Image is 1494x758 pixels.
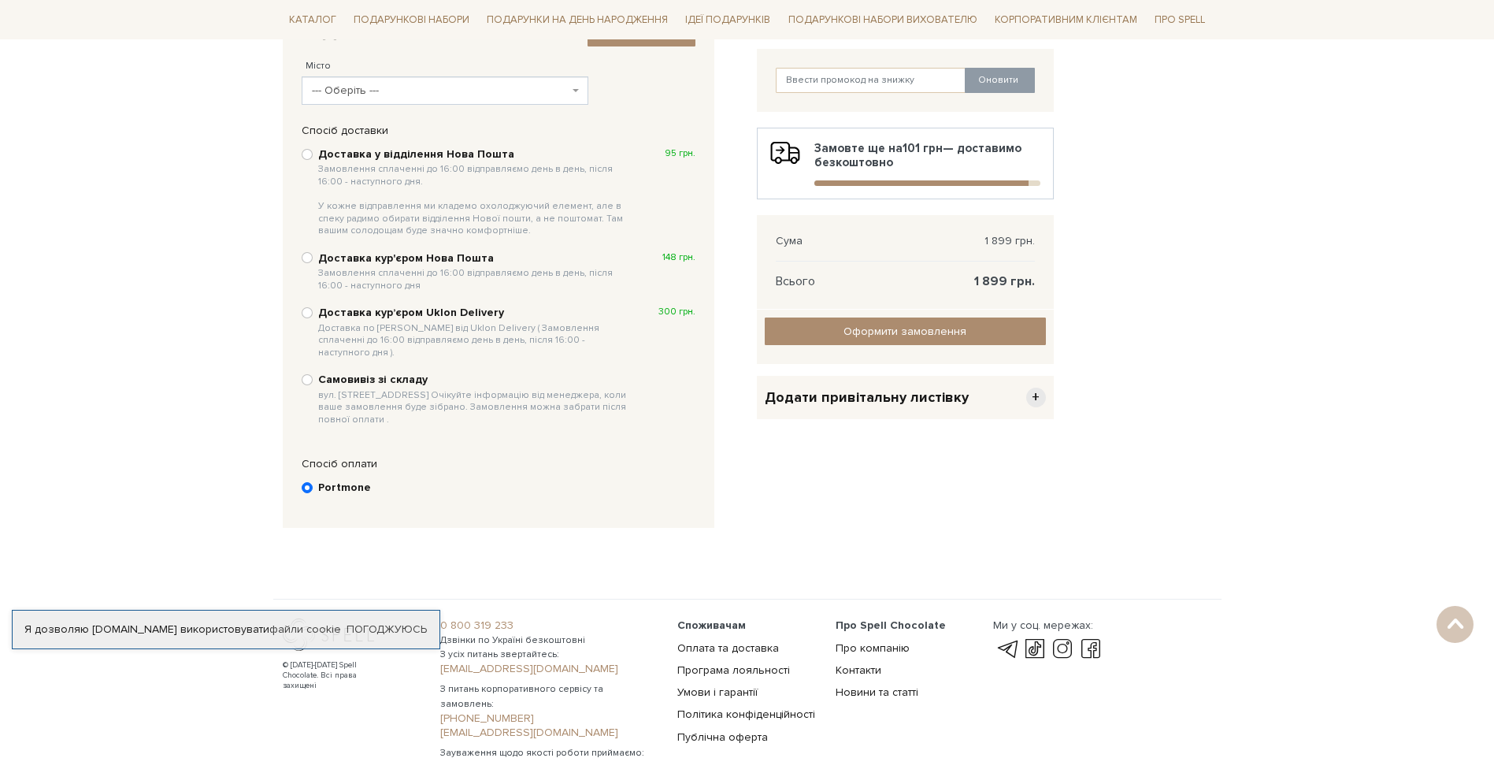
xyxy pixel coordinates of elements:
[318,373,632,425] b: Самовивіз зі складу
[974,274,1035,288] span: 1 899 грн.
[679,8,777,32] a: Ідеї подарунків
[440,662,658,676] a: [EMAIL_ADDRESS][DOMAIN_NAME]
[302,76,589,105] span: --- Оберіть ---
[318,306,632,359] b: Доставка курʼєром Uklon Delivery
[965,68,1035,93] button: Оновити
[1077,640,1104,659] a: facebook
[665,147,695,160] span: 95 грн.
[318,267,632,292] span: Замовлення сплаченні до 16:00 відправляємо день в день, після 16:00 - наступного дня
[677,686,758,699] a: Умови і гарантії
[677,663,790,677] a: Програма лояльності
[903,141,943,155] b: 101 грн
[843,325,966,338] span: Оформити замовлення
[283,660,389,691] div: © [DATE]-[DATE] Spell Chocolate. Всі права захищені
[440,619,658,633] a: 0 800 319 233
[776,234,803,248] span: Сума
[318,251,632,292] b: Доставка кур'єром Нова Пошта
[993,640,1020,659] a: telegram
[1026,388,1046,407] span: +
[677,641,779,655] a: Оплата та доставка
[347,622,427,637] a: Погоджуюсь
[318,147,632,237] b: Доставка у відділення Нова Пошта
[13,622,439,637] div: Я дозволяю [DOMAIN_NAME] використовувати
[836,619,946,632] span: Про Spell Chocolate
[318,163,632,237] span: Замовлення сплаченні до 16:00 відправляємо день в день, після 16:00 - наступного дня. У кожне від...
[294,124,703,138] div: Спосіб доставки
[440,726,658,740] a: [EMAIL_ADDRESS][DOMAIN_NAME]
[318,322,632,359] span: Доставка по [PERSON_NAME] від Uklon Delivery ( Замовлення сплаченні до 16:00 відправляємо день в ...
[677,730,768,744] a: Публічна оферта
[269,622,341,636] a: файли cookie
[306,59,331,73] label: Місто
[318,481,371,495] b: Portmone
[993,619,1103,633] div: Ми у соц. мережах:
[677,619,746,632] span: Споживачам
[318,389,632,426] span: вул. [STREET_ADDRESS] Очікуйте інформацію від менеджера, коли ваше замовлення буде зібрано. Замов...
[770,141,1040,186] div: Замовте ще на — доставимо безкоштовно
[440,712,658,726] a: [PHONE_NUMBER]
[347,8,476,32] a: Подарункові набори
[440,634,658,648] span: Дзвінки по Україні безкоштовні
[1021,640,1048,659] a: tik-tok
[480,8,674,32] a: Подарунки на День народження
[440,648,658,662] span: З усіх питань звертайтесь:
[440,682,658,711] span: З питань корпоративного сервісу та замовлень:
[662,251,695,264] span: 148 грн.
[782,6,984,33] a: Подарункові набори вихователю
[677,708,815,721] a: Політика конфіденційності
[988,6,1144,33] a: Корпоративним клієнтам
[765,388,969,407] span: Додати привітальну листівку
[658,306,695,318] span: 300 грн.
[294,457,703,471] div: Спосіб оплати
[1049,640,1076,659] a: instagram
[1148,8,1211,32] a: Про Spell
[283,8,343,32] a: Каталог
[836,686,918,699] a: Новини та статті
[776,274,815,288] span: Всього
[836,641,910,655] a: Про компанію
[984,234,1035,248] span: 1 899 грн.
[312,83,569,98] span: --- Оберіть ---
[836,663,881,677] a: Контакти
[776,68,966,93] input: Ввести промокод на знижку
